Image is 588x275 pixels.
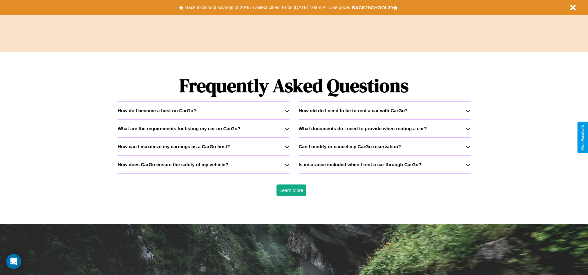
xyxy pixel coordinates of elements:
[6,254,21,269] div: Open Intercom Messenger
[117,108,196,113] h3: How do I become a host on CarGo?
[117,162,228,167] h3: How does CarGo ensure the safety of my vehicle?
[299,144,401,149] h3: Can I modify or cancel my CarGo reservation?
[276,184,307,196] button: Learn More
[117,70,470,101] h1: Frequently Asked Questions
[117,126,240,131] h3: What are the requirements for listing my car on CarGo?
[299,162,422,167] h3: Is insurance included when I rent a car through CarGo?
[117,144,230,149] h3: How can I maximize my earnings as a CarGo host?
[299,108,408,113] h3: How old do I need to be to rent a car with CarGo?
[299,126,427,131] h3: What documents do I need to provide when renting a car?
[352,5,393,10] b: BACK2SCHOOL20
[581,125,585,150] div: Give Feedback
[183,3,351,12] button: Back to School savings of 20% in select cities! Ends [DATE] 10am PT.Use code:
